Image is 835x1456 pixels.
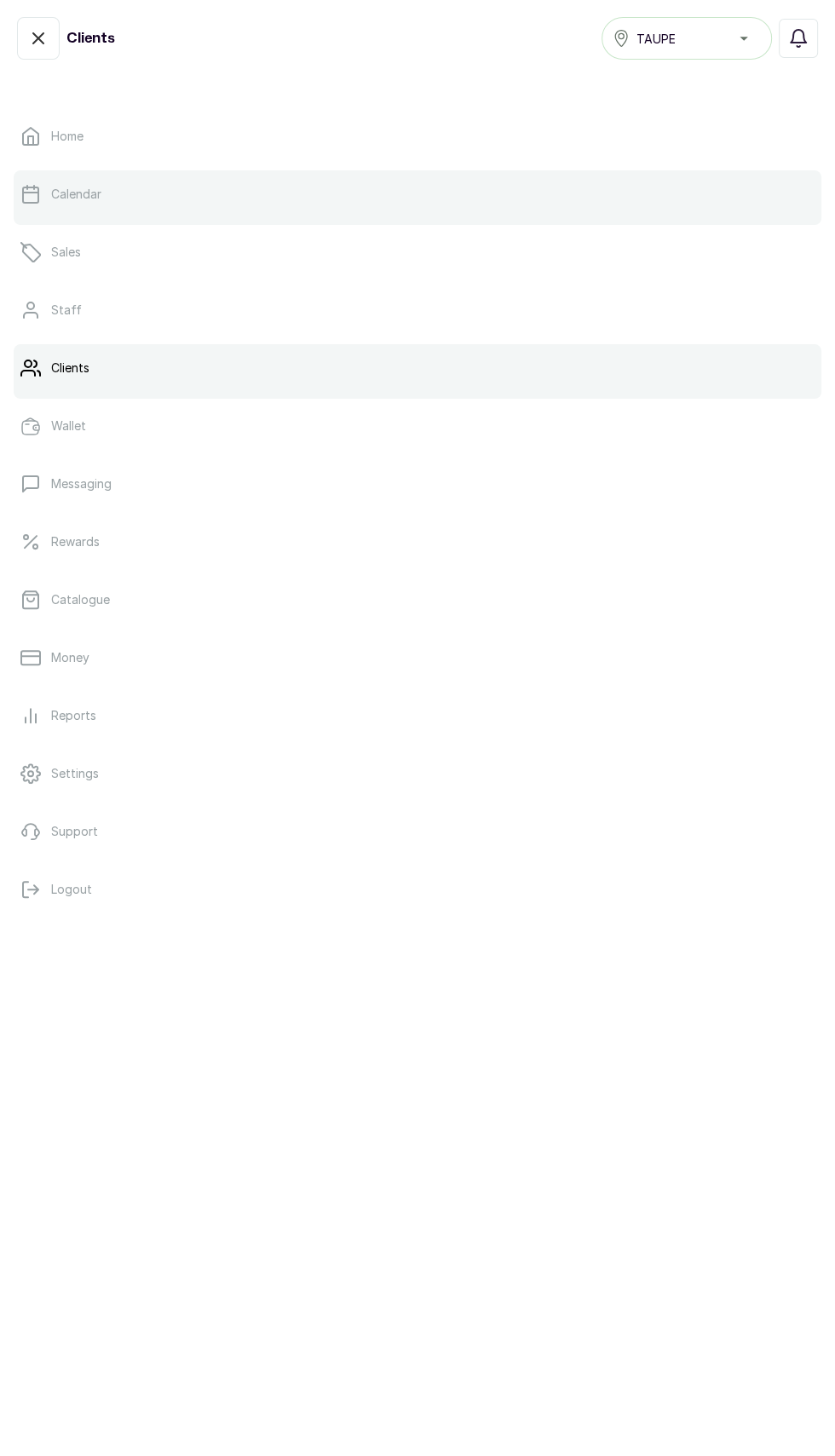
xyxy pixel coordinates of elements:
a: Settings [14,750,821,797]
button: TAUPE [602,17,772,60]
p: Rewards [51,533,100,550]
button: Logout [14,866,821,913]
p: Reports [51,707,96,724]
a: Calendar [14,170,821,218]
p: Staff [51,302,82,319]
a: Sales [14,228,821,276]
a: Clients [14,344,821,392]
a: Money [14,634,821,682]
p: Sales [51,244,81,261]
p: Calendar [51,186,101,203]
a: Catalogue [14,576,821,624]
a: Home [14,112,821,160]
a: Rewards [14,518,821,566]
p: Money [51,649,89,666]
h1: Clients [66,28,115,49]
p: Catalogue [51,591,110,608]
p: Logout [51,881,92,898]
p: Settings [51,765,99,782]
p: Home [51,128,83,145]
a: Staff [14,286,821,334]
p: Clients [51,360,89,377]
p: Messaging [51,475,112,492]
a: Reports [14,692,821,740]
p: Support [51,823,98,840]
p: Wallet [51,417,86,434]
a: Wallet [14,402,821,450]
a: Messaging [14,460,821,508]
span: TAUPE [636,30,676,48]
a: Support [14,808,821,855]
